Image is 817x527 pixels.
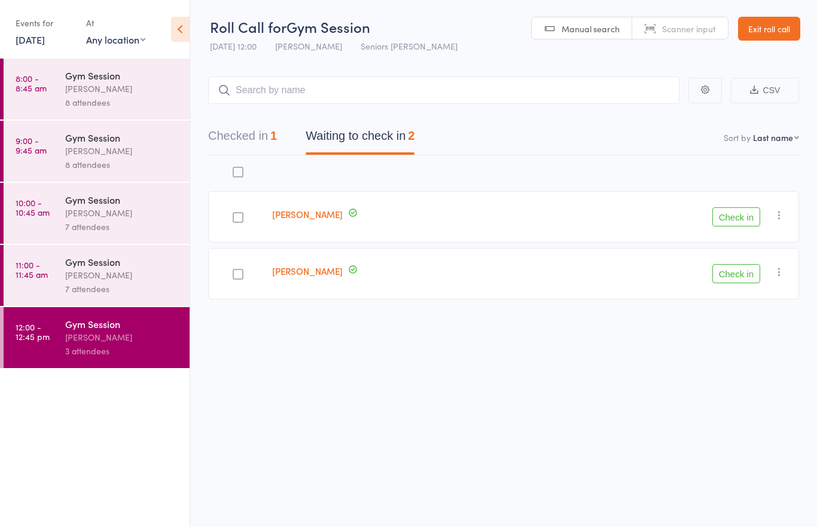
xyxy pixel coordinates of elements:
a: 11:00 -11:45 amGym Session[PERSON_NAME]7 attendees [4,245,190,306]
time: 9:00 - 9:45 am [16,136,47,155]
time: 11:00 - 11:45 am [16,260,48,279]
button: CSV [731,78,799,103]
div: 1 [270,129,277,142]
button: Waiting to check in2 [306,123,414,155]
time: 12:00 - 12:45 pm [16,322,50,341]
span: [DATE] 12:00 [210,40,257,52]
button: Checked in1 [208,123,277,155]
div: Gym Session [65,69,179,82]
time: 10:00 - 10:45 am [16,198,50,217]
span: Roll Call for [210,17,286,36]
span: Scanner input [662,23,716,35]
div: 7 attendees [65,282,179,296]
div: 7 attendees [65,220,179,234]
div: Gym Session [65,317,179,330]
div: [PERSON_NAME] [65,268,179,282]
div: Gym Session [65,193,179,206]
div: Any location [86,33,145,46]
div: Gym Session [65,255,179,268]
div: At [86,13,145,33]
a: 9:00 -9:45 amGym Session[PERSON_NAME]8 attendees [4,121,190,182]
div: Gym Session [65,131,179,144]
a: [DATE] [16,33,45,46]
div: 8 attendees [65,96,179,109]
a: 10:00 -10:45 amGym Session[PERSON_NAME]7 attendees [4,183,190,244]
div: [PERSON_NAME] [65,144,179,158]
div: [PERSON_NAME] [65,206,179,220]
label: Sort by [724,131,751,143]
div: 8 attendees [65,158,179,171]
button: Check in [712,264,760,283]
a: [PERSON_NAME] [272,265,343,277]
span: [PERSON_NAME] [275,40,342,52]
input: Search by name [208,76,679,104]
span: Gym Session [286,17,370,36]
div: Last name [753,131,793,143]
div: [PERSON_NAME] [65,82,179,96]
span: Seniors [PERSON_NAME] [361,40,458,52]
button: Check in [712,207,760,226]
div: Events for [16,13,74,33]
a: 12:00 -12:45 pmGym Session[PERSON_NAME]3 attendees [4,307,190,368]
div: 2 [408,129,414,142]
div: 3 attendees [65,344,179,358]
a: [PERSON_NAME] [272,208,343,220]
span: Manual search [562,23,620,35]
a: Exit roll call [738,17,800,41]
time: 8:00 - 8:45 am [16,73,47,93]
div: [PERSON_NAME] [65,330,179,344]
a: 8:00 -8:45 amGym Session[PERSON_NAME]8 attendees [4,59,190,120]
